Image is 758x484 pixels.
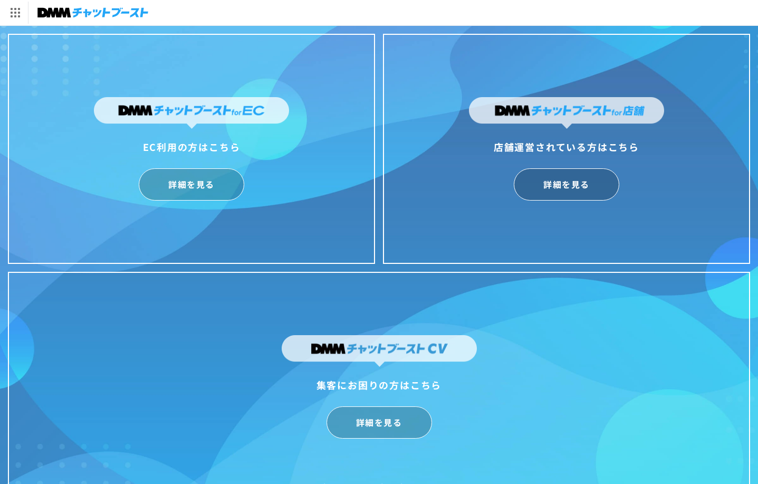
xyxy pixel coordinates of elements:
div: 集客にお困りの方はこちら [282,376,477,393]
a: 詳細を見る [327,406,432,439]
img: DMMチャットブーストCV [282,335,477,367]
img: DMMチャットブーストforEC [94,97,289,129]
img: サービス [2,2,28,24]
a: 詳細を見る [139,168,244,201]
div: EC利用の方はこちら [94,138,289,155]
img: チャットブースト [37,5,148,20]
a: 詳細を見る [514,168,619,201]
img: DMMチャットブーストfor店舗 [469,97,664,129]
div: 店舗運営されている方はこちら [469,138,664,155]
